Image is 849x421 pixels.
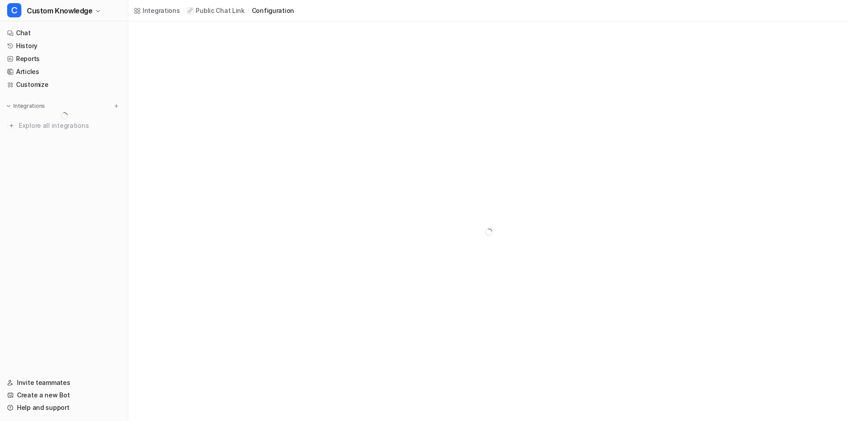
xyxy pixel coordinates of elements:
[7,3,21,17] span: C
[196,6,245,15] p: Public Chat Link
[13,102,45,110] p: Integrations
[27,4,93,17] span: Custom Knowledge
[113,103,119,109] img: menu_add.svg
[4,40,124,52] a: History
[5,103,12,109] img: expand menu
[252,6,294,15] a: configuration
[7,121,16,130] img: explore all integrations
[4,53,124,65] a: Reports
[4,376,124,389] a: Invite teammates
[4,102,48,110] button: Integrations
[247,7,249,15] span: /
[4,65,124,78] a: Articles
[4,78,124,91] a: Customize
[4,401,124,414] a: Help and support
[4,389,124,401] a: Create a new Bot
[4,27,124,39] a: Chat
[134,6,180,15] a: Integrations
[4,119,124,132] a: Explore all integrations
[19,119,121,133] span: Explore all integrations
[187,6,245,15] a: Public Chat Link
[183,7,185,15] span: /
[143,6,180,15] div: Integrations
